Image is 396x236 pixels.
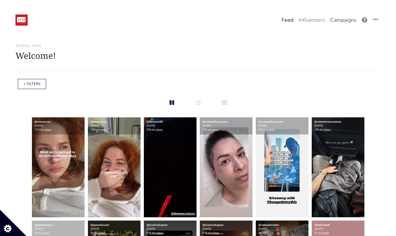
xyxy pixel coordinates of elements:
a: @genesissuero [91,223,109,227]
a: views [212,128,219,131]
a: views [322,231,329,235]
a: @satexasfoodies [258,223,279,227]
a: views [266,231,273,235]
a: @vickawithanaccent [202,120,227,124]
a: views [268,128,275,131]
a: @kathmatab [314,223,330,227]
a: @maryannet_ [91,120,107,124]
a: @maryannet_ [35,120,51,124]
a: views [212,231,219,235]
a: @practicallypaul [146,223,168,227]
a: @vickawithanaccent [258,120,283,124]
img: 19:52:48_1547236368 [15,14,28,26]
a: views [98,231,105,235]
a: @greciaslopez [35,223,53,227]
div: [DATE] 762 est. [256,117,308,134]
div: [DATE] 20k est. [312,117,364,134]
a: views [100,128,107,131]
a: views [324,128,331,131]
a: views [44,128,51,131]
a: + FILTERS [23,82,40,86]
div: [DATE] 758 est. [88,117,141,134]
a: @practicallypaul [202,223,224,227]
a: Influencers [296,13,328,27]
a: @kerlyruiz85 [146,120,163,124]
a: views [156,128,163,131]
div: [DATE] 30k est. [144,117,197,134]
a: Feed [279,13,296,27]
h6: Stories Feed [15,44,381,48]
a: views [42,231,49,235]
div: [DATE] 724 est. [32,117,85,134]
h1: Welcome! [15,51,381,61]
a: @robertohernandeztv [314,120,341,124]
a: Campaigns [328,13,359,27]
a: views [156,231,163,235]
div: [DATE] 762 est. [200,117,252,134]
